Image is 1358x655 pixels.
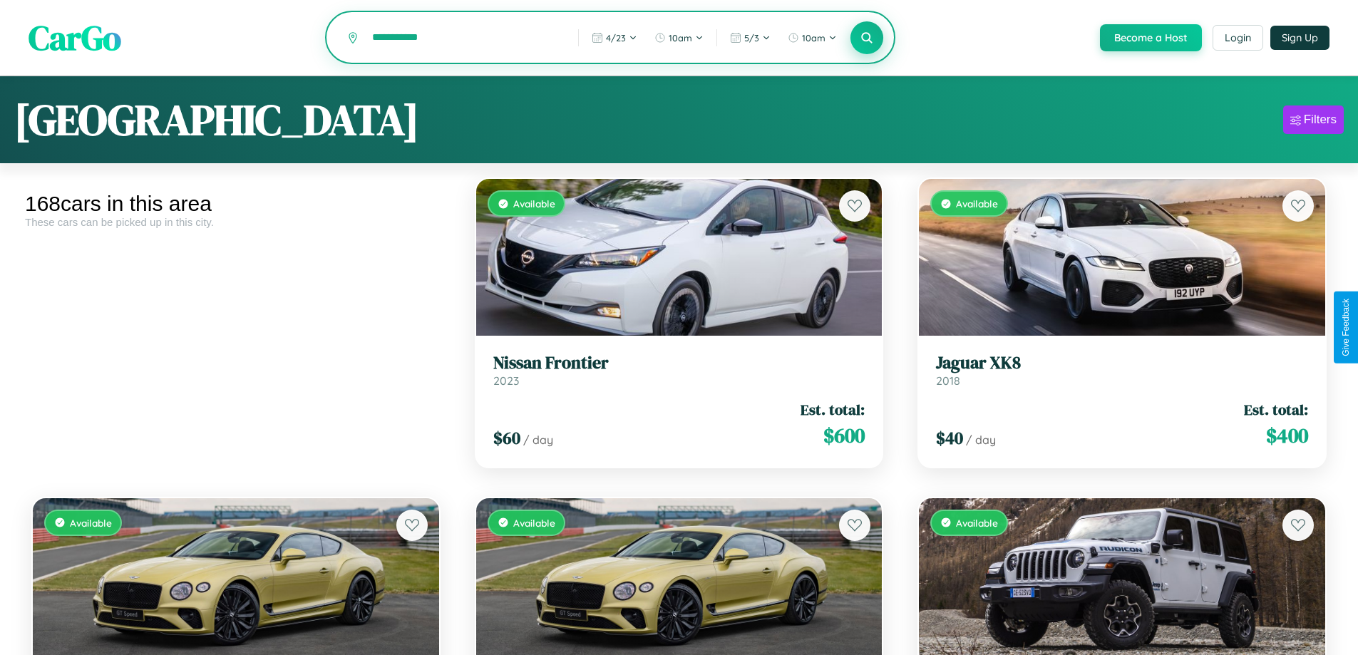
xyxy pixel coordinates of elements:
button: 4/23 [585,26,644,49]
span: $ 400 [1266,421,1308,450]
span: $ 600 [823,421,865,450]
span: / day [966,433,996,447]
span: 2023 [493,373,519,388]
span: 4 / 23 [606,32,626,43]
span: Est. total: [1244,399,1308,420]
div: Give Feedback [1341,299,1351,356]
button: 10am [781,26,844,49]
div: Filters [1304,113,1337,127]
span: Available [513,517,555,529]
span: Est. total: [801,399,865,420]
span: Available [956,197,998,210]
span: Available [956,517,998,529]
span: $ 60 [493,426,520,450]
a: Jaguar XK82018 [936,353,1308,388]
span: 10am [669,32,692,43]
span: / day [523,433,553,447]
button: Login [1213,25,1263,51]
span: Available [513,197,555,210]
h3: Nissan Frontier [493,353,865,373]
a: Nissan Frontier2023 [493,353,865,388]
span: Available [70,517,112,529]
h3: Jaguar XK8 [936,353,1308,373]
button: 10am [647,26,711,49]
h1: [GEOGRAPHIC_DATA] [14,91,419,149]
span: CarGo [29,14,121,61]
button: Filters [1283,105,1344,134]
button: 5/3 [723,26,778,49]
button: Become a Host [1100,24,1202,51]
span: $ 40 [936,426,963,450]
span: 2018 [936,373,960,388]
div: 168 cars in this area [25,192,447,216]
span: 10am [802,32,825,43]
span: 5 / 3 [744,32,759,43]
div: These cars can be picked up in this city. [25,216,447,228]
button: Sign Up [1270,26,1329,50]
